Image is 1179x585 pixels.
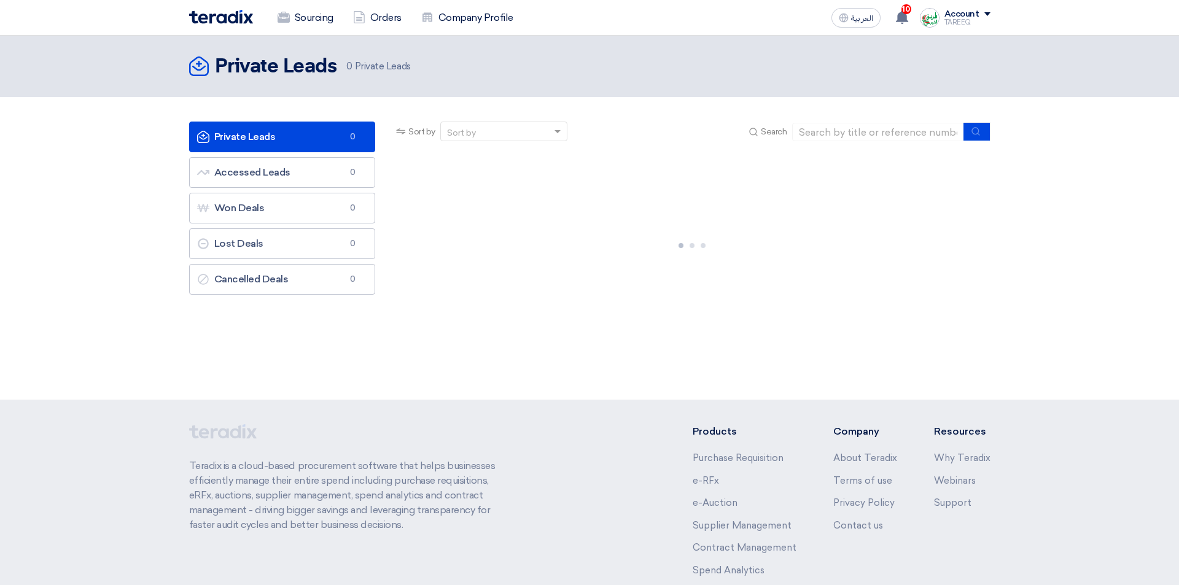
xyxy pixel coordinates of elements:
a: e-RFx [693,475,719,486]
span: 0 [345,131,360,143]
a: Contract Management [693,542,796,553]
a: About Teradix [833,452,897,463]
img: Teradix logo [189,10,253,24]
input: Search by title or reference number [792,123,964,141]
a: Webinars [934,475,976,486]
li: Products [693,424,796,439]
a: Sourcing [268,4,343,31]
a: Spend Analytics [693,565,765,576]
a: Accessed Leads0 [189,157,376,188]
a: Privacy Policy [833,497,895,508]
a: Contact us [833,520,883,531]
a: Supplier Management [693,520,792,531]
span: Search [761,125,787,138]
a: Company Profile [411,4,523,31]
span: 0 [346,61,352,72]
a: Why Teradix [934,452,990,463]
span: 10 [901,4,911,14]
a: Orders [343,4,411,31]
div: Account [944,9,979,20]
span: العربية [851,14,873,23]
li: Company [833,424,897,439]
span: 0 [345,238,360,250]
h2: Private Leads [215,55,337,79]
li: Resources [934,424,990,439]
span: Private Leads [346,60,410,74]
span: 0 [345,273,360,285]
button: العربية [831,8,881,28]
a: Cancelled Deals0 [189,264,376,295]
a: e-Auction [693,497,737,508]
p: Teradix is a cloud-based procurement software that helps businesses efficiently manage their enti... [189,459,510,532]
div: TAREEQ [944,19,990,26]
span: Sort by [408,125,435,138]
a: Support [934,497,971,508]
a: Terms of use [833,475,892,486]
img: Screenshot___1727703618088.png [920,8,940,28]
a: Purchase Requisition [693,452,784,463]
span: 0 [345,202,360,214]
a: Private Leads0 [189,122,376,152]
div: Sort by [447,126,476,139]
a: Lost Deals0 [189,228,376,259]
span: 0 [345,166,360,179]
a: Won Deals0 [189,193,376,223]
